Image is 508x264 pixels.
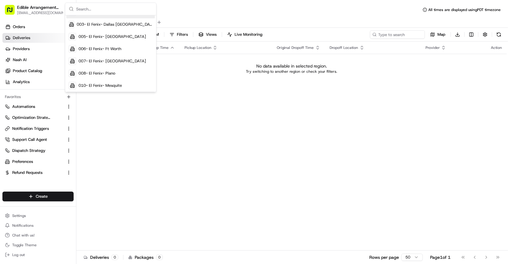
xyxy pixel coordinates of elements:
a: Notification Triggers [5,126,64,131]
span: Views [206,32,217,37]
button: Edible Arrangements - [GEOGRAPHIC_DATA], [GEOGRAPHIC_DATA] [17,4,60,10]
span: 006- El Fenix- Ft Worth [79,46,121,52]
button: Map [427,30,448,39]
span: Log out [12,252,25,257]
button: [EMAIL_ADDRESS][DOMAIN_NAME] [17,10,67,15]
div: Action [491,45,502,50]
span: Chat with us! [12,233,35,238]
span: Filters [177,32,188,37]
div: Deliveries [84,254,118,260]
button: Chat with us! [2,231,74,240]
button: Support Call Agent [2,135,74,145]
a: 💻API Documentation [49,86,101,97]
img: 1736555255976-a54dd68f-1ca7-489b-9aae-adbdc363a1c4 [6,58,17,69]
span: Orders [13,24,25,30]
span: Knowledge Base [12,88,47,94]
div: 📗 [6,89,11,94]
span: Live Monitoring [235,32,262,37]
span: Refund Requests [12,170,42,175]
span: Deliveries [13,35,30,41]
button: Settings [2,211,74,220]
input: Type to search [370,30,425,39]
span: 010- El Fenix- Mesquite [79,83,122,88]
button: Automations [2,102,74,112]
button: Edible Arrangements - [GEOGRAPHIC_DATA], [GEOGRAPHIC_DATA][EMAIL_ADDRESS][DOMAIN_NAME] [2,2,63,17]
button: Refresh [495,30,503,39]
a: Preferences [5,159,64,164]
span: Preferences [12,159,33,164]
span: Providers [13,46,30,52]
button: Create [2,192,74,201]
a: 📗Knowledge Base [4,86,49,97]
span: Notification Triggers [12,126,49,131]
input: Clear [16,39,101,46]
a: Nash AI [2,55,76,65]
div: 0 [111,255,118,260]
span: Dropoff Location [330,45,358,50]
span: Analytics [13,79,30,85]
div: Packages [128,254,163,260]
div: We're available if you need us! [21,64,77,69]
button: Filters [167,30,191,39]
a: Support Call Agent [5,137,64,142]
div: 0 [156,255,163,260]
a: Automations [5,104,64,109]
button: Views [196,30,219,39]
button: Log out [2,251,74,259]
button: Optimization Strategy [2,113,74,123]
span: Dispatch Strategy [12,148,46,153]
input: Search... [76,3,152,15]
button: Preferences [2,157,74,167]
button: Start new chat [104,60,111,67]
button: Notification Triggers [2,124,74,134]
a: Analytics [2,77,76,87]
span: All times are displayed using PDT timezone [428,7,501,12]
span: 007- El Fenix- [GEOGRAPHIC_DATA] [79,58,146,64]
span: Pylon [61,103,74,108]
span: Toggle Theme [12,243,37,248]
p: No data available in selected region. [256,63,327,69]
button: Refund Requests [2,168,74,178]
span: Optimization Strategy [12,115,51,120]
p: Try switching to another region or check your filters. [246,69,337,74]
a: Dispatch Strategy [5,148,64,153]
button: Dispatch Strategy [2,146,74,156]
span: Support Call Agent [12,137,47,142]
a: Orders [2,22,76,32]
span: Notifications [12,223,34,228]
span: Pickup Location [185,45,211,50]
a: Product Catalog [2,66,76,76]
span: Provider [426,45,440,50]
button: Notifications [2,221,74,230]
span: Product Catalog [13,68,42,74]
p: Rows per page [369,254,399,260]
div: Start new chat [21,58,100,64]
span: API Documentation [58,88,98,94]
p: Welcome 👋 [6,24,111,34]
span: 003- El Fenix- Dallas [GEOGRAPHIC_DATA][PERSON_NAME] [77,22,152,27]
span: Map [437,32,445,37]
span: Create [36,194,48,199]
div: Favorites [2,92,74,102]
button: Toggle Theme [2,241,74,249]
div: Page 1 of 1 [430,254,451,260]
a: Deliveries [2,33,76,43]
span: Automations [12,104,35,109]
button: Live Monitoring [225,30,265,39]
img: Nash [6,6,18,18]
a: Optimization Strategy [5,115,64,120]
div: Suggestions [65,15,156,92]
a: Providers [2,44,76,54]
span: Nash AI [13,57,27,63]
span: 005- El Fenix- [GEOGRAPHIC_DATA] [79,34,146,39]
a: Refund Requests [5,170,64,175]
span: Settings [12,213,26,218]
div: 💻 [52,89,57,94]
span: Original Dropoff Time [277,45,314,50]
span: 008- El Fenix- Plano [79,71,115,76]
a: Powered byPylon [43,103,74,108]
